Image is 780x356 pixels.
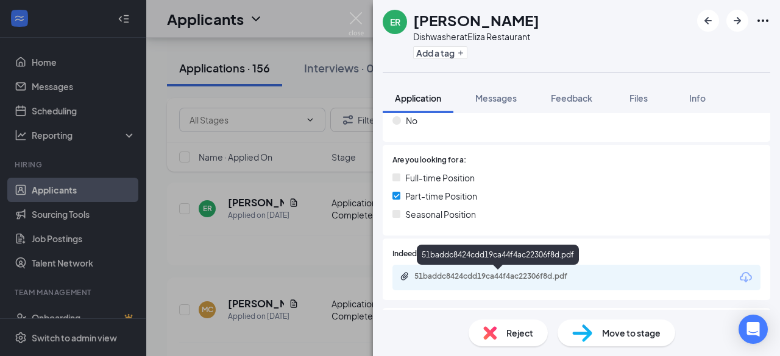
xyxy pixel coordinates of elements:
[413,30,539,43] div: Dishwasher at Eliza Restaurant
[629,92,648,103] span: Files
[405,189,477,203] span: Part-time Position
[392,155,466,166] span: Are you looking for a:
[400,271,409,281] svg: Paperclip
[739,270,753,285] svg: Download
[405,208,476,221] span: Seasonal Position
[726,10,748,32] button: ArrowRight
[392,248,446,260] span: Indeed Resume
[390,16,400,28] div: ER
[405,171,475,184] span: Full-time Position
[551,92,592,103] span: Feedback
[395,92,441,103] span: Application
[701,13,715,28] svg: ArrowLeftNew
[739,315,768,344] div: Open Intercom Messenger
[730,13,745,28] svg: ArrowRight
[414,271,585,281] div: 51baddc8424cdd19ca44f4ac22306f8d.pdf
[413,46,467,59] button: PlusAdd a tag
[697,10,719,32] button: ArrowLeftNew
[417,245,579,265] div: 51baddc8424cdd19ca44f4ac22306f8d.pdf
[400,271,597,283] a: Paperclip51baddc8424cdd19ca44f4ac22306f8d.pdf
[475,92,517,103] span: Messages
[506,326,533,340] span: Reject
[689,92,706,103] span: Info
[457,49,464,57] svg: Plus
[413,10,539,30] h1: [PERSON_NAME]
[756,13,770,28] svg: Ellipses
[406,114,417,127] span: No
[602,326,661,340] span: Move to stage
